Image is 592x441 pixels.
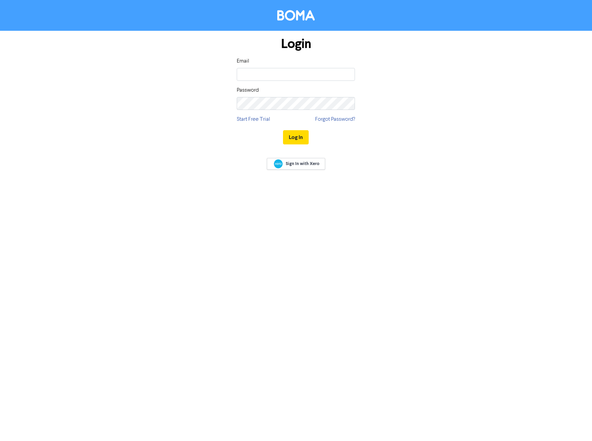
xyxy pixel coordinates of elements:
[267,158,325,170] a: Sign In with Xero
[237,36,355,52] h1: Login
[237,86,259,94] label: Password
[283,130,309,144] button: Log In
[315,115,355,123] a: Forgot Password?
[286,161,319,167] span: Sign In with Xero
[237,57,249,65] label: Email
[237,115,270,123] a: Start Free Trial
[277,10,315,21] img: BOMA Logo
[558,409,592,441] iframe: Chat Widget
[274,159,283,168] img: Xero logo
